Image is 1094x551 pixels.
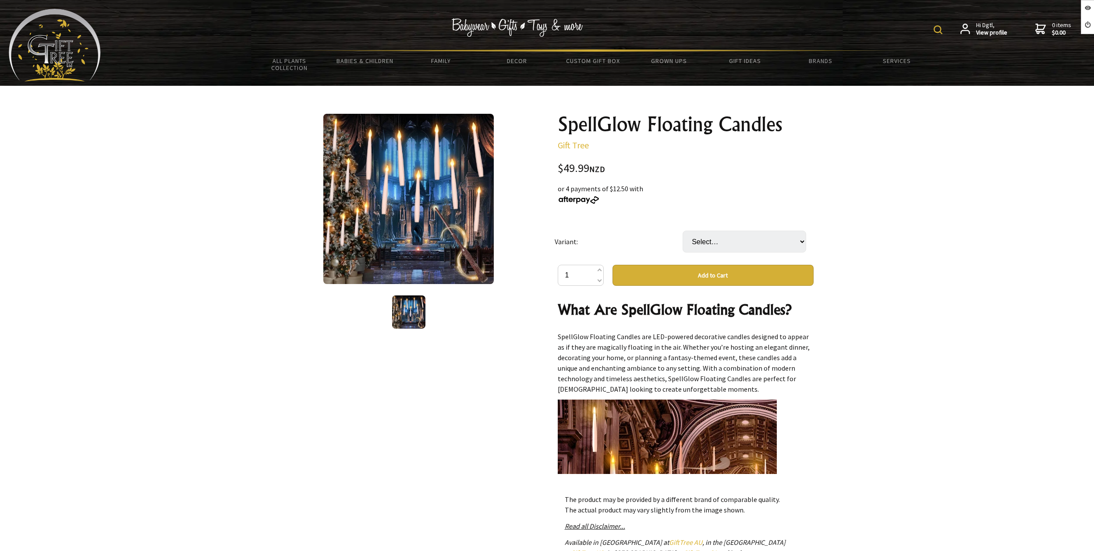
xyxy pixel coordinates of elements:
[558,196,600,204] img: Afterpay
[589,164,605,174] span: NZD
[403,52,479,70] a: Family
[251,52,327,77] a: All Plants Collection
[479,52,555,70] a: Decor
[612,265,814,286] button: Add to Cart
[669,538,702,547] a: GiftTree AU
[9,9,101,81] img: Babyware - Gifts - Toys and more...
[1052,29,1071,37] strong: $0.00
[452,18,583,37] img: Babywear - Gifts - Toys & more
[558,331,814,394] p: SpellGlow Floating Candles are LED-powered decorative candles designed to appear as if they are m...
[392,295,425,329] img: SpellGlow Floating Candles
[555,52,631,70] a: Custom Gift Box
[976,29,1007,37] strong: View profile
[1052,21,1071,37] span: 0 items
[565,494,807,515] p: The product may be provided by a different brand of comparable quality. The actual product may va...
[555,218,683,265] td: Variant:
[558,301,792,318] strong: What Are SpellGlow Floating Candles?
[558,114,814,135] h1: SpellGlow Floating Candles
[859,52,935,70] a: Services
[976,21,1007,37] span: Hi Dgtl,
[707,52,782,70] a: Gift Ideas
[558,163,814,175] div: $49.99
[565,522,625,530] a: Read all Disclaimer...
[558,183,814,204] div: or 4 payments of $12.50 with
[960,21,1007,37] a: Hi Dgtl,View profile
[934,25,942,34] img: product search
[558,140,589,151] a: Gift Tree
[1035,21,1071,37] a: 0 items$0.00
[323,114,494,284] img: SpellGlow Floating Candles
[631,52,707,70] a: Grown Ups
[783,52,859,70] a: Brands
[327,52,403,70] a: Babies & Children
